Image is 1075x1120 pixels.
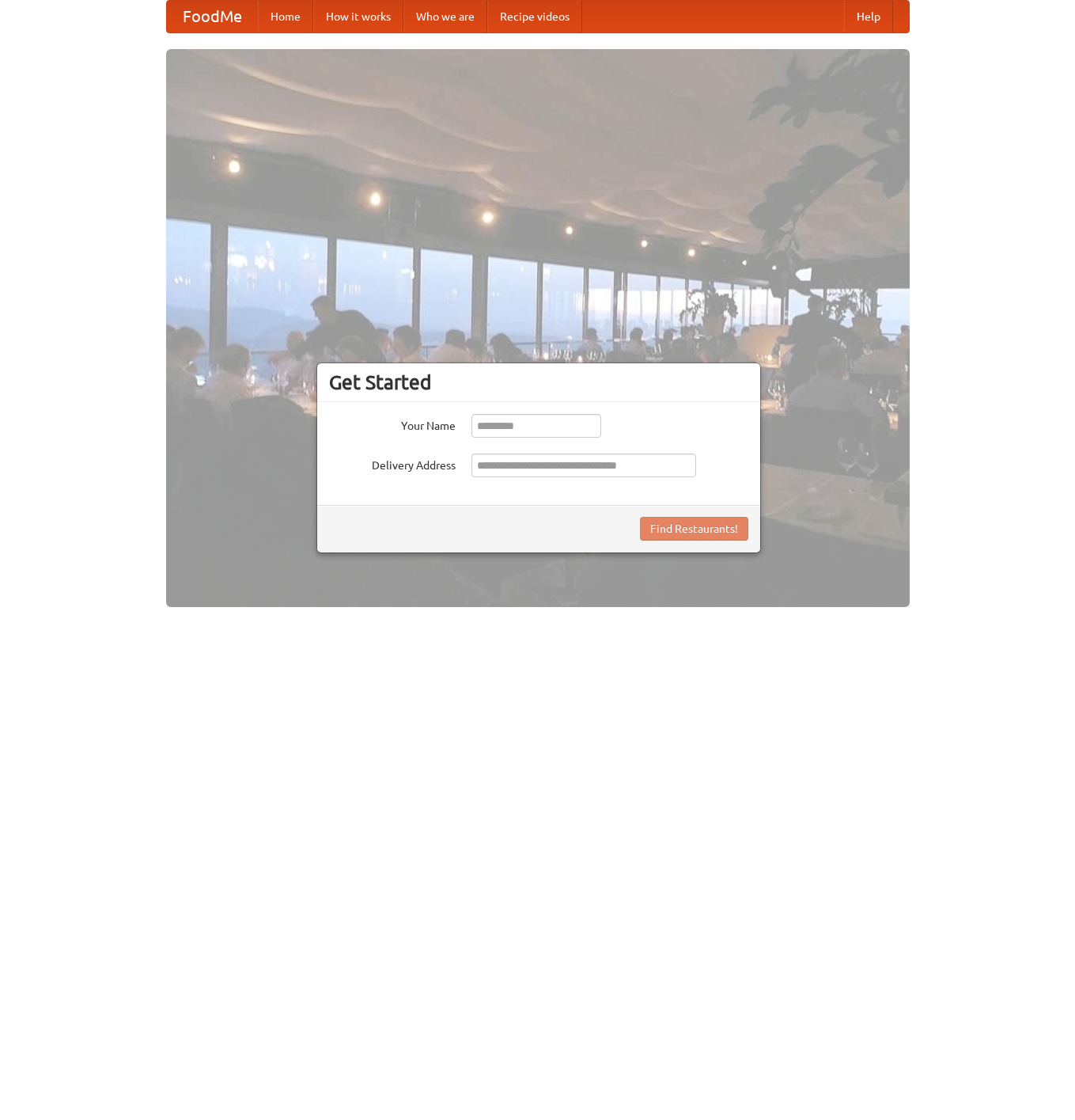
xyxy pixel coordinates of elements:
[329,414,456,434] label: Your Name
[640,517,748,541] button: Find Restaurants!
[258,1,313,32] a: Home
[403,1,487,32] a: Who we are
[329,370,748,394] h3: Get Started
[313,1,403,32] a: How it works
[167,1,258,32] a: FoodMe
[487,1,582,32] a: Recipe videos
[329,454,456,473] label: Delivery Address
[844,1,893,32] a: Help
